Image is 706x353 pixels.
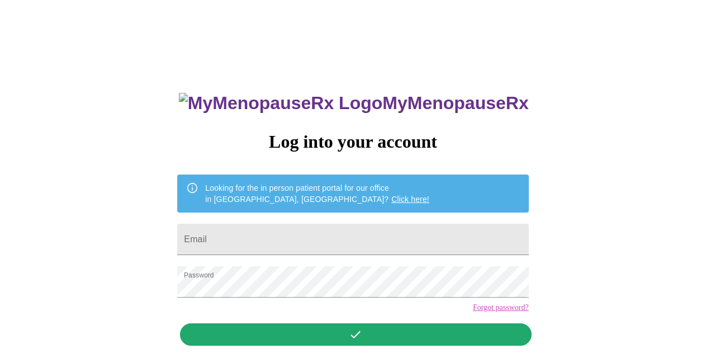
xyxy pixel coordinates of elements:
a: Click here! [391,195,429,204]
a: Forgot password? [473,303,529,312]
h3: Log into your account [177,131,528,152]
img: MyMenopauseRx Logo [179,93,382,114]
h3: MyMenopauseRx [179,93,529,114]
div: Looking for the in person patient portal for our office in [GEOGRAPHIC_DATA], [GEOGRAPHIC_DATA]? [205,178,429,209]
